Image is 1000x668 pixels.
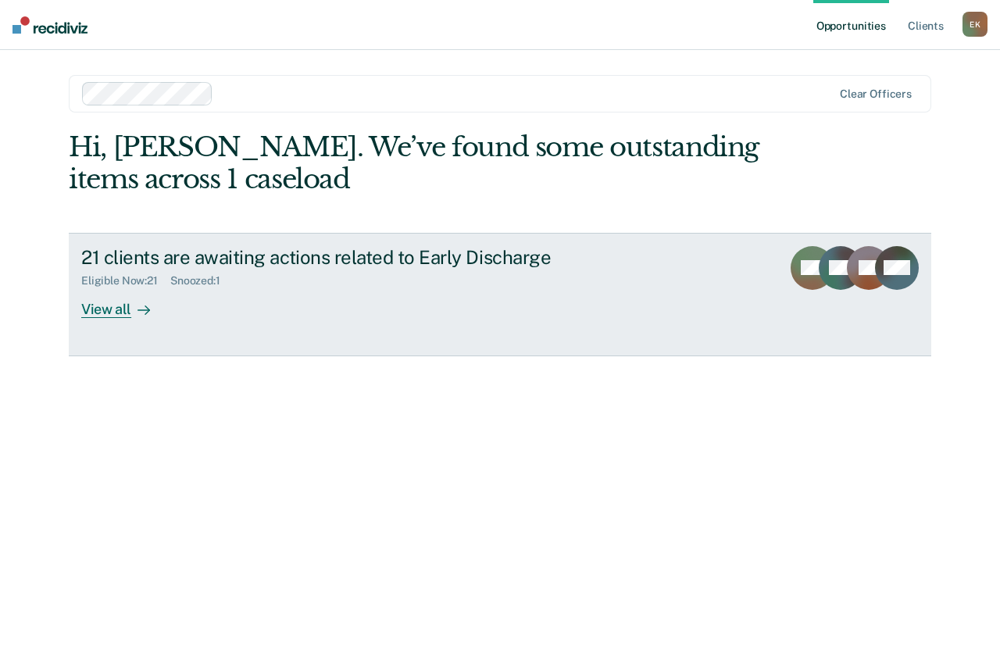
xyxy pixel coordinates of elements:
[840,88,912,101] div: Clear officers
[170,274,233,288] div: Snoozed : 1
[962,12,987,37] div: E K
[81,288,169,318] div: View all
[81,274,170,288] div: Eligible Now : 21
[962,12,987,37] button: EK
[69,233,931,356] a: 21 clients are awaiting actions related to Early DischargeEligible Now:21Snoozed:1View all
[12,16,87,34] img: Recidiviz
[81,246,630,269] div: 21 clients are awaiting actions related to Early Discharge
[69,131,759,195] div: Hi, [PERSON_NAME]. We’ve found some outstanding items across 1 caseload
